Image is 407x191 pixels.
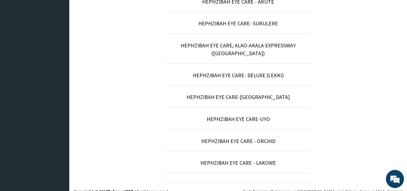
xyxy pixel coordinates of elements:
a: HEPHZIBAH EYE CARE, ALAO-AKALA EXPRESSWAY ([GEOGRAPHIC_DATA]) [181,42,296,57]
a: HEPHZIBAH EYE CARE - ORCHID [201,138,275,145]
a: HEPHZIBAH EYE CARE- DELUXE (LEKKI) [193,72,284,79]
a: HEPHZIBAH EYE CARE-[GEOGRAPHIC_DATA] [186,94,290,100]
a: HEPHZIBAH EYE CARE- SURULERE [198,20,278,27]
a: HEPHZIBAH EYE CARE-UYO [207,116,270,123]
a: HEPHZIBAH EYE CARE - LAKOWE [200,159,276,166]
